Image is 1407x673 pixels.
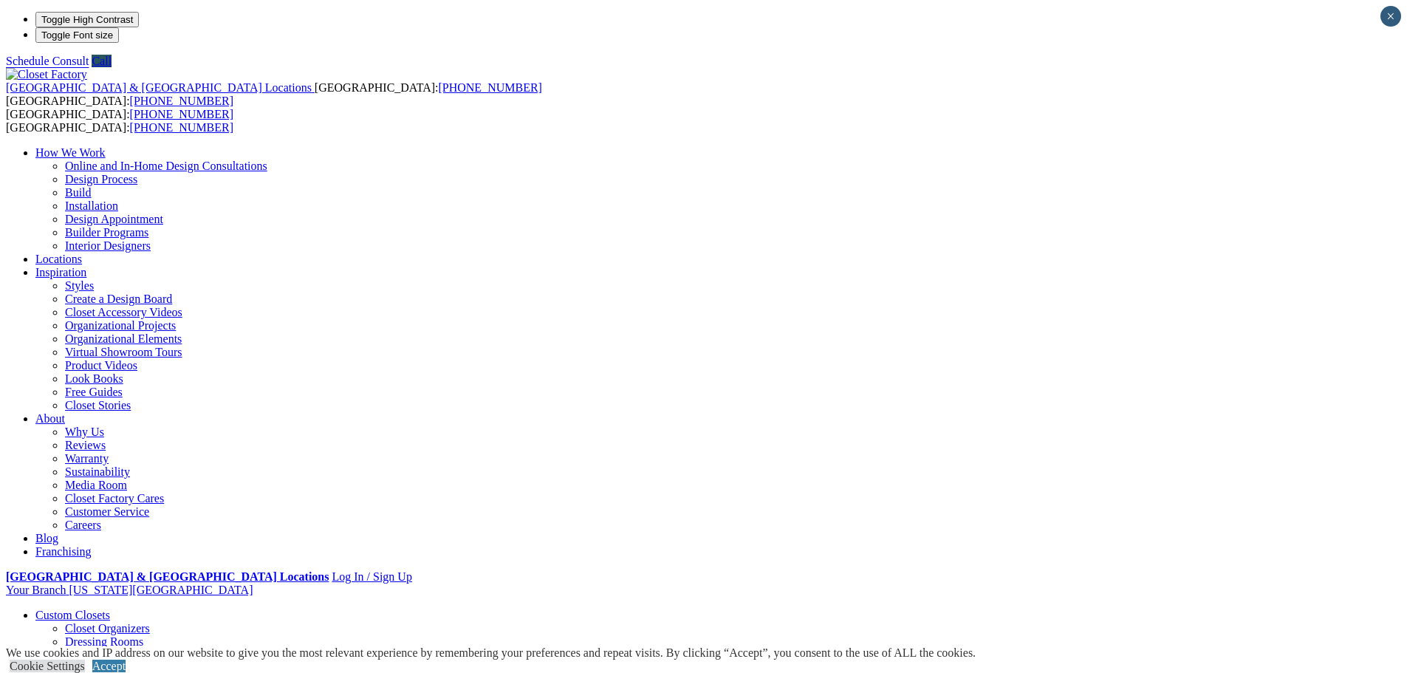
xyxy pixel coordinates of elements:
a: Virtual Showroom Tours [65,346,182,358]
span: [GEOGRAPHIC_DATA]: [GEOGRAPHIC_DATA]: [6,108,233,134]
a: [PHONE_NUMBER] [438,81,541,94]
a: [GEOGRAPHIC_DATA] & [GEOGRAPHIC_DATA] Locations [6,570,329,583]
img: Closet Factory [6,68,87,81]
a: Franchising [35,545,92,558]
a: Custom Closets [35,609,110,621]
a: Closet Stories [65,399,131,411]
a: Dressing Rooms [65,635,143,648]
a: Reviews [65,439,106,451]
a: Cookie Settings [10,660,85,672]
span: [GEOGRAPHIC_DATA]: [GEOGRAPHIC_DATA]: [6,81,542,107]
a: Builder Programs [65,226,148,239]
a: Closet Accessory Videos [65,306,182,318]
a: Create a Design Board [65,293,172,305]
a: [PHONE_NUMBER] [130,108,233,120]
a: About [35,412,65,425]
span: [GEOGRAPHIC_DATA] & [GEOGRAPHIC_DATA] Locations [6,81,312,94]
a: Warranty [65,452,109,465]
span: Toggle High Contrast [41,14,133,25]
a: Call [92,55,112,67]
a: Schedule Consult [6,55,89,67]
a: Styles [65,279,94,292]
a: [PHONE_NUMBER] [130,95,233,107]
a: Why Us [65,426,104,438]
button: Toggle High Contrast [35,12,139,27]
a: Log In / Sign Up [332,570,411,583]
div: We use cookies and IP address on our website to give you the most relevant experience by remember... [6,646,976,660]
a: Your Branch [US_STATE][GEOGRAPHIC_DATA] [6,584,253,596]
a: Media Room [65,479,127,491]
a: Locations [35,253,82,265]
a: Inspiration [35,266,86,279]
a: Accept [92,660,126,672]
a: Installation [65,199,118,212]
a: How We Work [35,146,106,159]
a: Look Books [65,372,123,385]
a: Design Process [65,173,137,185]
a: [PHONE_NUMBER] [130,121,233,134]
a: Product Videos [65,359,137,372]
span: Toggle Font size [41,30,113,41]
a: Careers [65,519,101,531]
a: Blog [35,532,58,544]
a: Free Guides [65,386,123,398]
a: [GEOGRAPHIC_DATA] & [GEOGRAPHIC_DATA] Locations [6,81,315,94]
button: Close [1380,6,1401,27]
a: Organizational Projects [65,319,176,332]
a: Closet Factory Cares [65,492,164,505]
a: Sustainability [65,465,130,478]
span: Your Branch [6,584,66,596]
span: [US_STATE][GEOGRAPHIC_DATA] [69,584,253,596]
a: Build [65,186,92,199]
a: Online and In-Home Design Consultations [65,160,267,172]
a: Interior Designers [65,239,151,252]
a: Customer Service [65,505,149,518]
a: Organizational Elements [65,332,182,345]
a: Closet Organizers [65,622,150,635]
a: Design Appointment [65,213,163,225]
button: Toggle Font size [35,27,119,43]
